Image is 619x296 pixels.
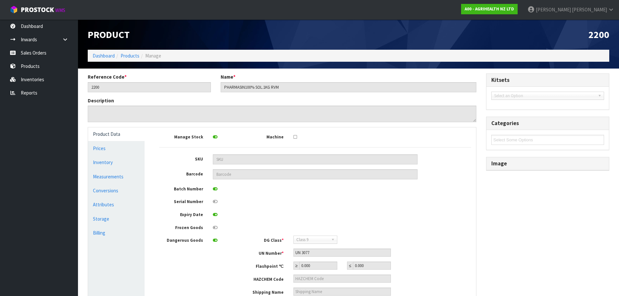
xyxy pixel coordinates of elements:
a: Conversions [88,184,145,197]
small: WMS [55,7,65,13]
div: ≥ [293,262,299,270]
a: Billing [88,226,145,239]
input: UN Number [293,249,391,257]
input: HAZCHEM Code [293,275,391,283]
label: Barcode [154,169,208,177]
input: Min [299,262,337,270]
span: Select an Option [494,92,595,100]
label: Batch Number [154,184,208,192]
input: Shipping Name [293,288,391,296]
label: Flashpoint ℃ [235,262,289,270]
label: SKU [154,154,208,162]
input: Name [221,82,477,92]
label: Reference Code [88,73,127,80]
h3: Image [491,161,604,167]
a: Prices [88,142,145,155]
span: Manage [145,53,161,59]
img: cube-alt.png [10,6,18,14]
span: [PERSON_NAME] [572,6,607,13]
label: Shipping Name [235,288,289,296]
h3: Kitsets [491,77,604,83]
a: Storage [88,212,145,225]
label: Expiry Date [154,210,208,218]
label: HAZCHEM Code [235,275,289,283]
a: Product Data [88,127,145,141]
strong: A00 - AGRIHEALTH NZ LTD [465,6,514,12]
label: Description [88,97,114,104]
a: Attributes [88,198,145,211]
span: ProStock [21,6,54,14]
input: SKU [213,154,418,164]
label: Name [221,73,236,80]
a: Products [121,53,139,59]
input: Reference Code [88,82,211,92]
label: UN Number [235,249,289,257]
h3: Categories [491,120,604,126]
span: [PERSON_NAME] [536,6,571,13]
a: Inventory [88,156,145,169]
input: Barcode [213,169,418,179]
label: Frozen Goods [154,223,208,231]
label: Serial Number [154,197,208,205]
a: Measurements [88,170,145,183]
label: DG Class [235,236,289,244]
label: Machine [235,132,289,140]
span: Class 9 [296,236,329,244]
label: Manage Stock [154,132,208,140]
label: Dangerous Goods [154,236,208,244]
span: Product [88,28,130,41]
span: 2200 [588,28,609,41]
input: Max [353,262,391,270]
div: ≤ [347,262,353,270]
a: Dashboard [93,53,115,59]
